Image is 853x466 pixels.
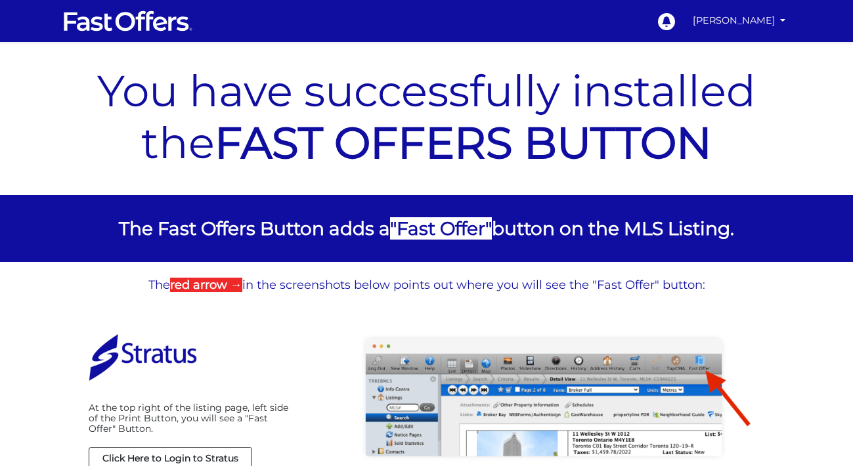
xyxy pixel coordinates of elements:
[397,217,485,240] strong: Fast Offer
[324,334,764,461] img: Stratus Fast Offer Button
[215,116,712,169] a: FAST OFFERS BUTTON
[170,278,242,292] strong: red arrow →
[730,217,734,240] span: .
[492,217,730,240] span: button on the MLS Listing
[76,278,778,293] p: The in the screenshots below points out where you will see the "Fast Offer" button:
[89,402,290,434] p: At the top right of the listing page, left side of the Print Button, you will see a "Fast Offer" ...
[102,452,238,464] strong: Click Here to Login to Stratus
[79,65,775,169] p: You have successfully installed the
[390,217,492,240] span: " "
[89,326,197,389] img: Stratus Login
[688,8,791,33] a: [PERSON_NAME]
[79,215,775,242] p: The Fast Offers Button adds a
